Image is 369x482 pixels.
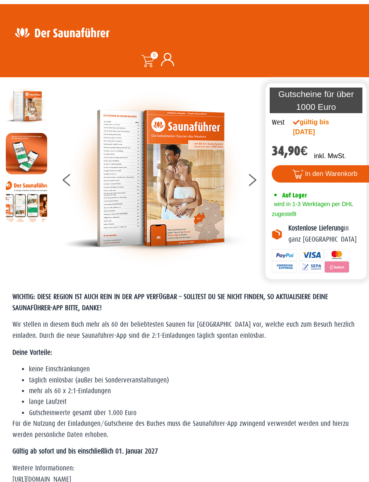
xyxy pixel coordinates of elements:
[62,85,249,271] img: der-saunafuehrer-2025-west
[29,386,357,397] li: mehr als 60 x 2:1-Einladungen
[12,418,357,440] p: Für die Nutzung der Einladungen/Gutscheine des Buches muss die Saunaführer-App zwingend verwendet...
[282,191,307,199] span: Auf Lager
[29,408,357,418] li: Gutscheinwerte gesamt über 1.000 Euro
[272,143,308,159] bdi: 34,90
[29,364,357,375] li: keine Einschränkungen
[272,117,285,128] div: West
[293,117,346,137] div: gültig bis [DATE]
[288,224,344,232] b: Kostenlose Lieferung
[6,133,47,174] img: MOCKUP-iPhone_regional
[314,151,346,161] p: inkl. MwSt.
[270,88,362,113] p: Gutscheine für über 1000 Euro
[6,85,47,127] img: der-saunafuehrer-2025-west
[29,397,357,407] li: lange Laufzeit
[272,201,353,217] span: wird in 1-3 Werktagen per DHL zugestellt
[300,143,308,159] span: €
[6,180,47,222] img: Anleitung7tn
[12,349,52,356] strong: Deine Vorteile:
[12,321,355,339] span: Wir stellen in diesem Buch mehr als 60 der beliebtesten Saunen für [GEOGRAPHIC_DATA] vor, welche ...
[12,293,328,311] span: WICHTIG: DIESE REGION IST AUCH REIN IN DER APP VERFÜGBAR – SOLLTEST DU SIE NICHT FINDEN, SO AKTUA...
[12,447,158,455] strong: Gültig ab sofort und bis einschließlich 01. Januar 2027
[288,223,360,245] p: in ganz [GEOGRAPHIC_DATA]
[151,52,158,59] span: 0
[29,375,357,386] li: täglich einlösbar (außer bei Sonderveranstaltungen)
